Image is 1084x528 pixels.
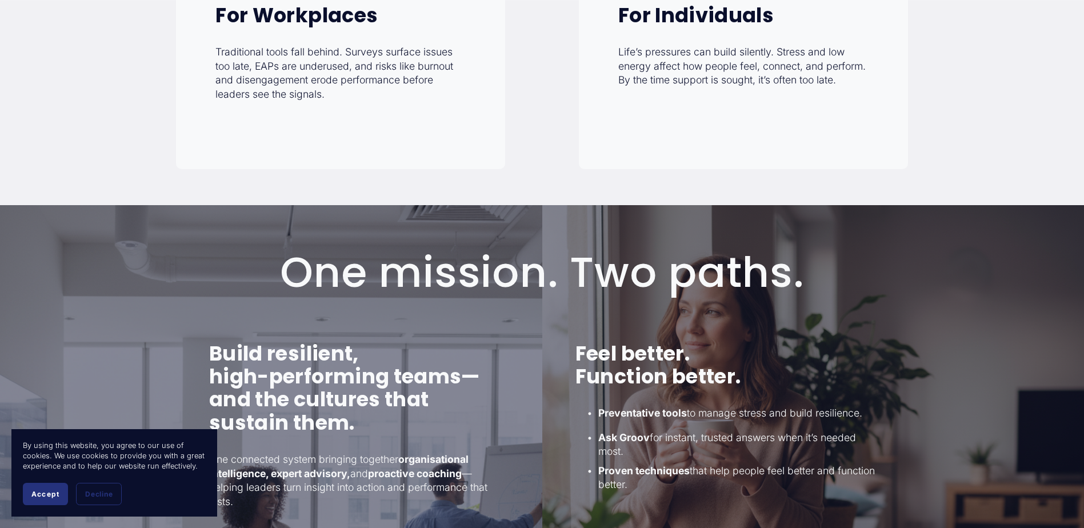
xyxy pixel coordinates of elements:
p: Traditional tools fall behind. Surveys surface issues too late, EAPs are underused, and risks lik... [215,45,466,102]
strong: Proven techniques [598,465,690,477]
button: Accept [23,483,68,505]
strong: Build resilient, high-performing teams— and the cultures that sustain them. [209,339,480,437]
strong: Feel better. Function better. [575,339,741,390]
strong: For Individuals [618,1,774,29]
span: Accept [31,490,59,498]
section: Cookie banner [11,429,217,517]
strong: organisational intelligence, expert advisory, [209,453,471,479]
strong: Ask Groov [598,431,650,443]
strong: Preventative tools [598,407,687,419]
p: to manage stress and build resilience. [598,406,875,421]
strong: For Workplaces [215,1,378,29]
p: that help people feel better and function better. [598,464,875,492]
strong: proactive coaching [368,467,462,479]
p: Life’s pressures can build silently. Stress and low energy affect how people feel, connect, and p... [618,45,869,87]
button: Decline [76,483,122,505]
p: One connected system bringing together and — helping leaders turn insight into action and perform... [209,453,509,509]
span: Decline [85,490,113,498]
p: By using this website, you agree to our use of cookies. We use cookies to provide you with a grea... [23,441,206,471]
p: for instant, trusted answers when it’s needed most. [598,431,875,459]
h1: One mission. Two paths. [242,251,842,294]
